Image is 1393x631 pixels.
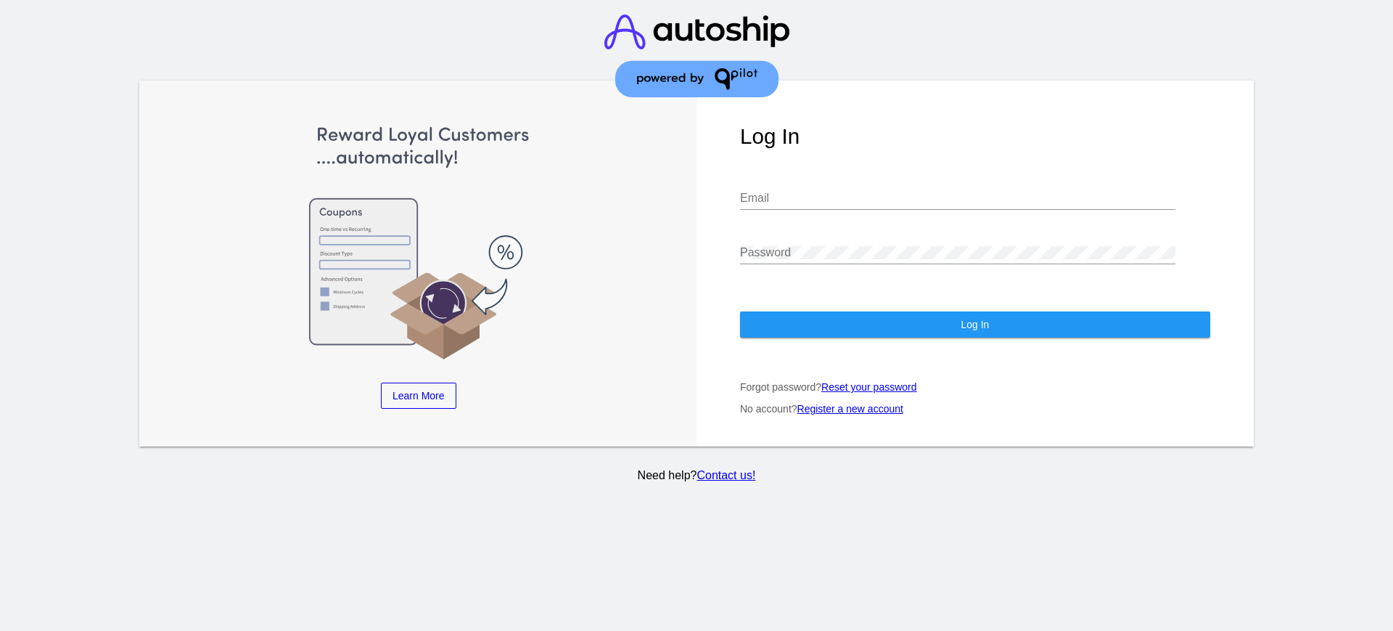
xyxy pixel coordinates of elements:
[696,469,755,481] a: Contact us!
[740,192,1175,205] input: Email
[740,403,1210,415] p: No account?
[740,124,1210,149] h1: Log In
[137,469,1257,482] p: Need help?
[961,319,989,330] span: Log In
[393,390,445,402] span: Learn More
[797,403,903,415] a: Register a new account
[740,381,1210,393] p: Forgot password?
[184,124,654,361] img: Apply Coupons Automatically to Scheduled Orders with QPilot
[740,312,1210,338] button: Log In
[381,383,456,409] a: Learn More
[821,381,917,393] a: Reset your password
